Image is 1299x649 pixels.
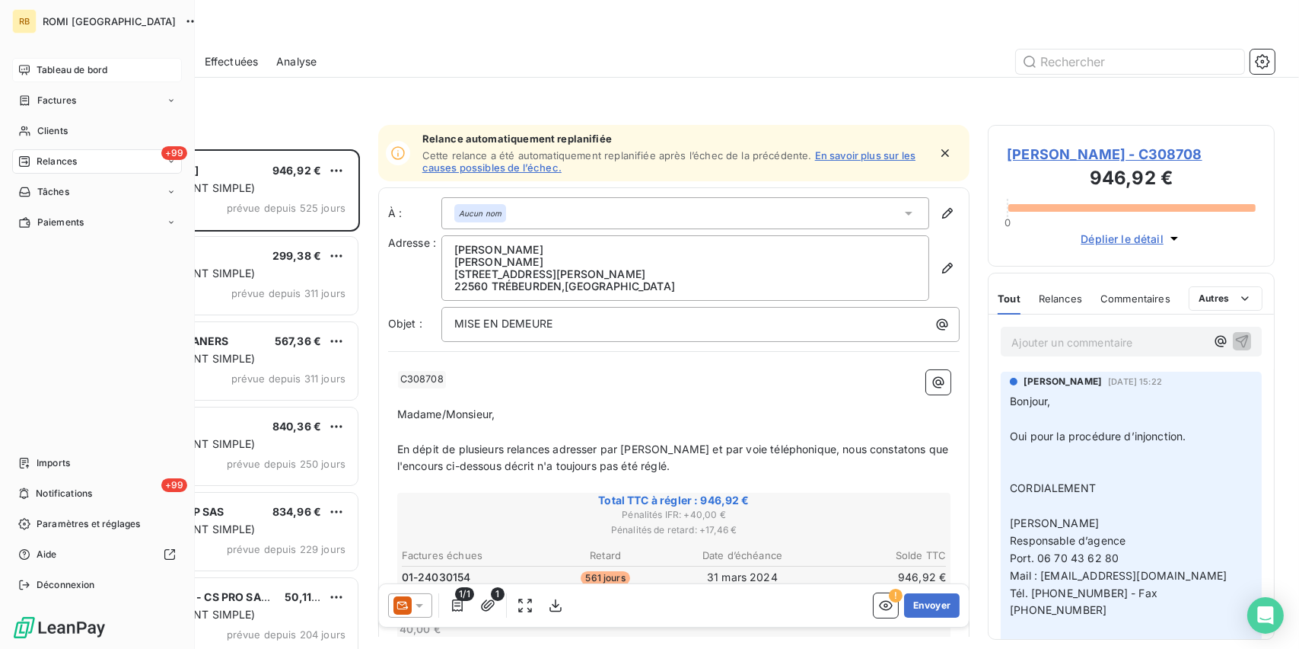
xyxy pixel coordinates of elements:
[1010,481,1096,494] span: CORDIALEMENT
[227,628,345,641] span: prévue depuis 204 jours
[272,249,321,262] span: 299,38 €
[397,443,952,473] span: En dépit de plusieurs relances adresser par [PERSON_NAME] et par voie téléphonique, nous constato...
[37,155,77,168] span: Relances
[227,458,345,470] span: prévue depuis 250 jours
[37,456,70,470] span: Imports
[1007,165,1256,195] h3: 946,92 €
[422,149,812,161] span: Cette relance a été automatiquement replanifiée après l’échec de la précédente.
[227,202,345,214] span: prévue depuis 525 jours
[455,587,473,601] span: 1/1
[581,571,629,585] span: 561 jours
[1010,534,1125,547] span: Responsable d’agence
[37,517,140,531] span: Paramètres et réglages
[811,569,947,586] td: 946,92 €
[1004,216,1011,229] span: 0
[422,149,915,174] a: En savoir plus sur les causes possibles de l’échec.
[388,236,436,249] span: Adresse :
[275,334,321,347] span: 567,36 €
[675,548,810,564] th: Date d’échéance
[1016,50,1244,74] input: Rechercher
[37,216,84,229] span: Paiements
[227,543,345,555] span: prévue depuis 229 jours
[1081,231,1164,247] span: Déplier le détail
[37,124,68,138] span: Clients
[400,523,949,537] span: Pénalités de retard : + 17,46 €
[1189,286,1262,311] button: Autres
[1024,375,1102,388] span: [PERSON_NAME]
[459,208,501,219] em: Aucun nom
[1010,516,1099,529] span: [PERSON_NAME]
[401,548,536,564] th: Factures échues
[205,54,259,69] span: Effectuées
[272,505,321,518] span: 834,96 €
[397,408,495,420] span: Madame/Monsieur,
[73,149,360,649] div: grid
[1100,293,1170,305] span: Commentaires
[454,268,917,280] p: [STREET_ADDRESS][PERSON_NAME]
[811,548,947,564] th: Solde TTC
[1108,377,1162,386] span: [DATE] 15:22
[675,569,810,586] td: 31 mars 2024
[454,280,917,293] p: 22560 TRÉBEURDEN , [GEOGRAPHIC_DATA]
[231,372,345,385] span: prévue depuis 311 jours
[12,615,107,640] img: Logo LeanPay
[285,590,321,603] span: 50,11 €
[422,133,929,145] span: Relance automatiquement replanifiée
[1039,293,1082,305] span: Relances
[400,493,949,508] span: Total TTC à régler : 946,92 €
[454,317,552,330] span: MISE EN DEMEURE
[998,293,1020,305] span: Tout
[1010,430,1186,443] span: Oui pour la procédure d’injonction.
[454,244,917,256] p: [PERSON_NAME]
[12,9,37,34] div: RB
[398,371,446,388] span: C308708
[400,622,760,637] p: 40,00 €
[400,508,949,522] span: Pénalités IFR : + 40,00 €
[12,542,182,567] a: Aide
[538,548,673,564] th: Retard
[161,146,187,160] span: +99
[1010,587,1161,617] span: Tél. [PHONE_NUMBER] - Fax [PHONE_NUMBER]
[1076,230,1186,248] button: Déplier le détail
[36,487,92,500] span: Notifications
[1010,395,1050,408] span: Bonjour,
[1247,597,1284,634] div: Open Intercom Messenger
[37,63,107,77] span: Tableau de bord
[491,587,505,601] span: 1
[231,287,345,299] span: prévue depuis 311 jours
[37,548,57,561] span: Aide
[402,570,471,585] span: 01-24030154
[1010,569,1227,582] span: Mail : [EMAIL_ADDRESS][DOMAIN_NAME]
[904,593,960,618] button: Envoyer
[276,54,317,69] span: Analyse
[272,420,321,433] span: 840,36 €
[1007,144,1256,165] span: [PERSON_NAME] - C308708
[388,317,422,330] span: Objet :
[1010,551,1119,564] span: Port. 06 70 43 62 80
[454,256,917,268] p: [PERSON_NAME]
[272,164,321,177] span: 946,92 €
[43,15,176,27] span: ROMI [GEOGRAPHIC_DATA]
[37,578,95,592] span: Déconnexion
[37,94,76,107] span: Factures
[37,185,69,199] span: Tâches
[388,206,441,221] label: À :
[161,478,187,492] span: +99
